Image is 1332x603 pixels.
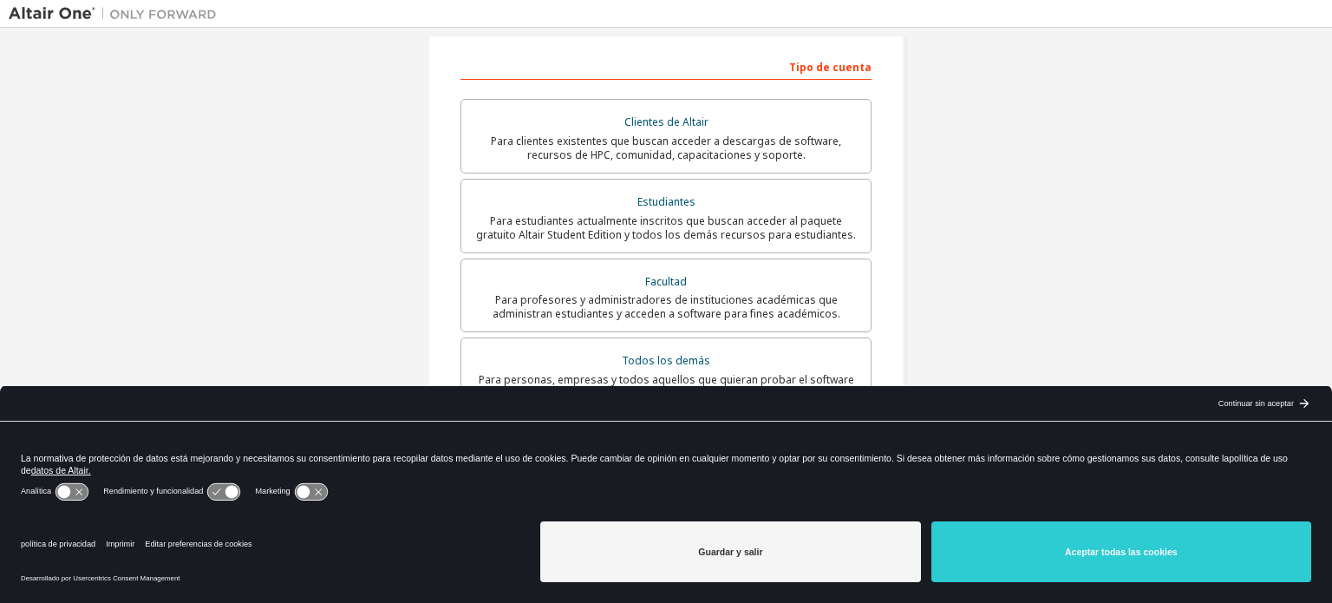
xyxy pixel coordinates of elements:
img: Altair Uno [9,5,225,23]
font: Para clientes existentes que buscan acceder a descargas de software, recursos de HPC, comunidad, ... [491,134,841,162]
font: Estudiantes [637,194,695,209]
font: Todos los demás [622,353,710,368]
font: Para estudiantes actualmente inscritos que buscan acceder al paquete gratuito Altair Student Edit... [476,213,856,242]
font: Tipo de cuenta [789,60,872,75]
font: Para profesores y administradores de instituciones académicas que administran estudiantes y acced... [493,292,840,321]
font: Clientes de Altair [624,115,708,129]
font: Facultad [645,274,687,289]
font: Para personas, empresas y todos aquellos que quieran probar el software de Altair y explorar nues... [479,372,854,401]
